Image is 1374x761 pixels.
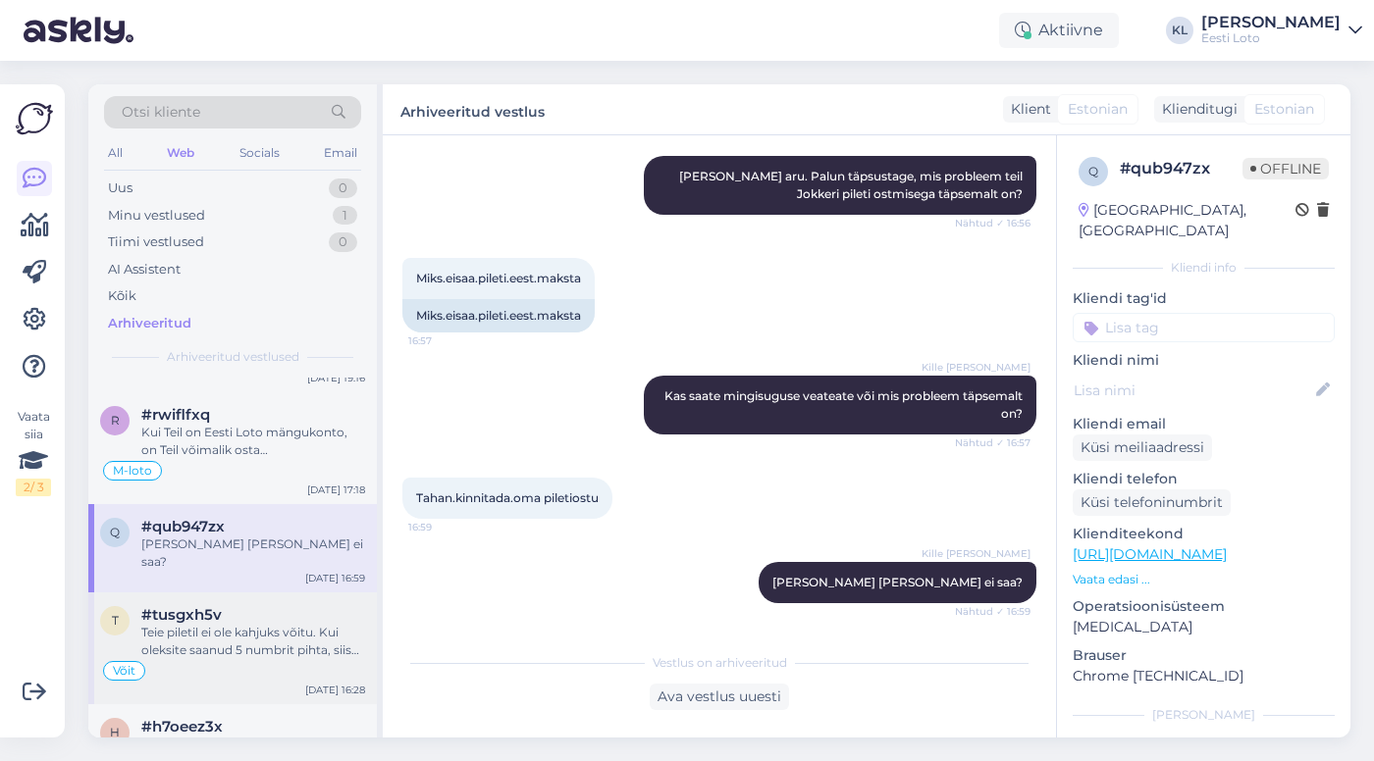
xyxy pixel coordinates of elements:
[1073,259,1335,277] div: Kliendi info
[16,479,51,496] div: 2 / 3
[1154,99,1238,120] div: Klienditugi
[1073,736,1335,756] p: Märkmed
[955,604,1030,619] span: Nähtud ✓ 16:59
[1088,164,1098,178] span: q
[108,260,181,279] div: AI Assistent
[1242,158,1329,179] span: Offline
[141,406,210,424] span: #rwiflfxq
[108,314,191,333] div: Arhiveeritud
[163,140,198,166] div: Web
[113,465,152,477] span: M-loto
[955,435,1030,450] span: Nähtud ✓ 16:57
[1073,545,1227,563] a: [URL][DOMAIN_NAME]
[108,286,136,306] div: Kõik
[110,725,120,739] span: h
[307,482,365,497] div: [DATE] 17:18
[1073,469,1335,489] p: Kliendi telefon
[329,232,357,252] div: 0
[111,413,120,428] span: r
[416,271,581,285] span: Miks.eisaa.pileti.eest.maksta
[922,360,1030,375] span: Kille [PERSON_NAME]
[679,169,1026,201] span: [PERSON_NAME] aru. Palun täpsustage, mis probleem teil Jokkeri pileti ostmisega täpsemalt on?
[108,206,205,226] div: Minu vestlused
[922,546,1030,561] span: Kille [PERSON_NAME]
[104,140,127,166] div: All
[333,206,357,226] div: 1
[1003,99,1051,120] div: Klient
[1073,617,1335,637] p: [MEDICAL_DATA]
[307,371,365,385] div: [DATE] 19:16
[1074,380,1312,401] input: Lisa nimi
[999,13,1119,48] div: Aktiivne
[141,606,222,624] span: #tusgxh5v
[305,683,365,697] div: [DATE] 16:28
[16,100,53,137] img: Askly Logo
[141,718,223,736] span: #h7oeez3x
[1079,200,1295,241] div: [GEOGRAPHIC_DATA], [GEOGRAPHIC_DATA]
[113,665,135,677] span: Võit
[1201,15,1362,46] a: [PERSON_NAME]Eesti Loto
[236,140,284,166] div: Socials
[1073,414,1335,434] p: Kliendi email
[141,518,225,535] span: #qub947zx
[320,140,361,166] div: Email
[329,178,357,198] div: 0
[1073,524,1335,544] p: Klienditeekond
[653,654,787,672] span: Vestlus on arhiveeritud
[108,178,132,198] div: Uus
[108,232,204,252] div: Tiimi vestlused
[416,490,599,505] span: Tahan.kinnitada.oma piletiostu
[110,525,120,539] span: q
[1201,15,1341,30] div: [PERSON_NAME]
[402,299,595,332] div: Miks.eisaa.pileti.eest.maksta
[167,348,299,366] span: Arhiveeritud vestlused
[141,624,365,659] div: Teie piletil ei ole kahjuks võitu. Kui oleksite saanud 5 numbrit pihta, siis sellisel juhul [PERS...
[141,424,365,459] div: Kui Teil on Eesti Loto mängukonto, on Teil võimalik osta [PERSON_NAME] telefonikõnega. Pileti [PE...
[408,520,482,534] span: 16:59
[1073,706,1335,724] div: [PERSON_NAME]
[1073,434,1212,461] div: Küsi meiliaadressi
[1073,288,1335,309] p: Kliendi tag'id
[1120,157,1242,180] div: # qub947zx
[16,408,51,496] div: Vaata siia
[408,333,482,348] span: 16:57
[400,96,545,123] label: Arhiveeritud vestlus
[1073,571,1335,588] p: Vaata edasi ...
[1073,666,1335,686] p: Chrome [TECHNICAL_ID]
[122,102,200,123] span: Otsi kliente
[1073,489,1231,516] div: Küsi telefoninumbrit
[650,684,789,710] div: Ava vestlus uuesti
[1073,596,1335,617] p: Operatsioonisüsteem
[1201,30,1341,46] div: Eesti Loto
[664,388,1026,421] span: Kas saate mingisuguse veateate või mis probleem täpsemalt on?
[1073,313,1335,342] input: Lisa tag
[772,575,1023,589] span: [PERSON_NAME] [PERSON_NAME] ei saa?
[112,613,119,628] span: t
[1073,350,1335,371] p: Kliendi nimi
[1073,645,1335,666] p: Brauser
[955,216,1030,230] span: Nähtud ✓ 16:56
[1068,99,1128,120] span: Estonian
[1166,17,1193,44] div: KL
[141,535,365,571] div: [PERSON_NAME] [PERSON_NAME] ei saa?
[305,571,365,585] div: [DATE] 16:59
[1254,99,1314,120] span: Estonian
